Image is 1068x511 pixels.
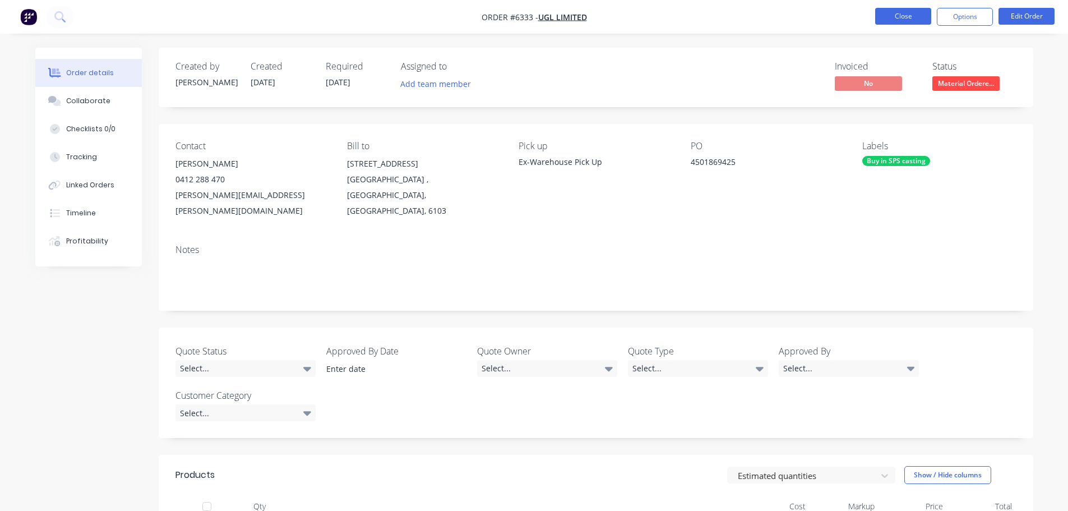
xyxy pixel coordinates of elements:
span: Order #6333 - [482,12,538,22]
label: Quote Status [175,344,316,358]
button: Show / Hide columns [904,466,991,484]
div: Required [326,61,387,72]
div: Collaborate [66,96,110,106]
div: [PERSON_NAME]0412 288 470[PERSON_NAME][EMAIL_ADDRESS][PERSON_NAME][DOMAIN_NAME] [175,156,329,219]
a: UGL Limited [538,12,587,22]
span: Material Ordere... [932,76,1000,90]
button: Add team member [394,76,477,91]
div: [GEOGRAPHIC_DATA] , [GEOGRAPHIC_DATA], [GEOGRAPHIC_DATA], 6103 [347,172,501,219]
div: Buy in SPS casting [862,156,930,166]
label: Quote Type [628,344,768,358]
div: Labels [862,141,1016,151]
div: [STREET_ADDRESS] [347,156,501,172]
button: Linked Orders [35,171,142,199]
div: [PERSON_NAME] [175,76,237,88]
div: [STREET_ADDRESS][GEOGRAPHIC_DATA] , [GEOGRAPHIC_DATA], [GEOGRAPHIC_DATA], 6103 [347,156,501,219]
div: Created by [175,61,237,72]
div: Contact [175,141,329,151]
span: [DATE] [251,77,275,88]
div: [PERSON_NAME][EMAIL_ADDRESS][PERSON_NAME][DOMAIN_NAME] [175,187,329,219]
div: Bill to [347,141,501,151]
button: Close [875,8,931,25]
div: Products [175,468,215,482]
label: Approved By [779,344,919,358]
label: Quote Owner [477,344,617,358]
button: Collaborate [35,87,142,115]
div: [PERSON_NAME] [175,156,329,172]
div: Select... [477,360,617,377]
div: Select... [175,360,316,377]
input: Enter date [318,361,458,378]
div: Order details [66,68,114,78]
div: Checklists 0/0 [66,124,115,134]
button: Order details [35,59,142,87]
div: Pick up [519,141,672,151]
div: Invoiced [835,61,919,72]
label: Customer Category [175,389,316,402]
div: Status [932,61,1016,72]
button: Tracking [35,143,142,171]
button: Material Ordere... [932,76,1000,93]
img: Factory [20,8,37,25]
button: Edit Order [998,8,1055,25]
span: [DATE] [326,77,350,88]
div: Notes [175,245,1016,255]
div: Select... [779,360,919,377]
div: Timeline [66,208,96,218]
div: 4501869425 [691,156,831,172]
div: 0412 288 470 [175,172,329,187]
div: Tracking [66,152,97,162]
div: PO [691,141,844,151]
div: Select... [175,404,316,421]
button: Checklists 0/0 [35,115,142,143]
label: Approved By Date [326,344,466,358]
div: Select... [628,360,768,377]
div: Assigned to [401,61,513,72]
div: Profitability [66,236,108,246]
div: Linked Orders [66,180,114,190]
button: Options [937,8,993,26]
div: Created [251,61,312,72]
button: Add team member [401,76,477,91]
button: Profitability [35,227,142,255]
span: No [835,76,902,90]
button: Timeline [35,199,142,227]
div: Ex-Warehouse Pick Up [519,156,672,168]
